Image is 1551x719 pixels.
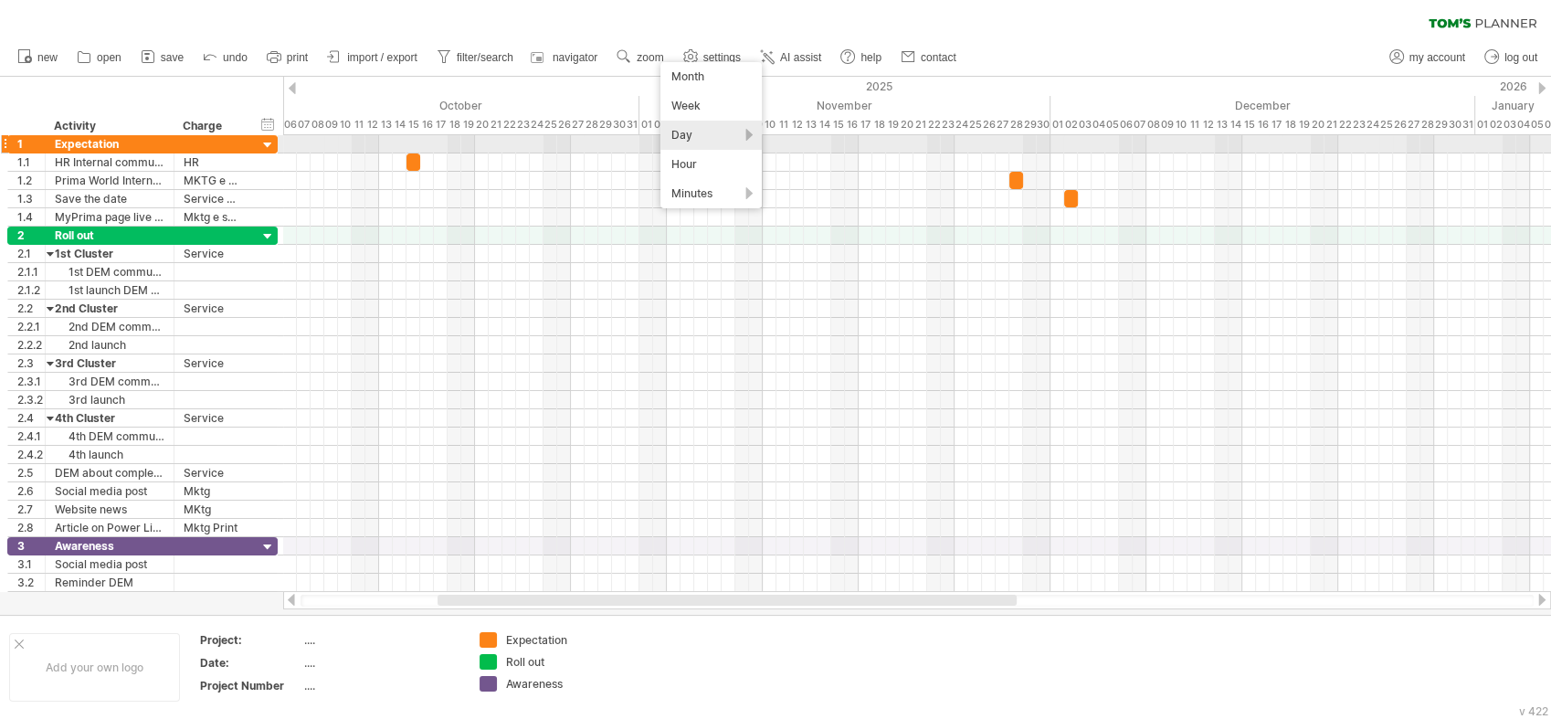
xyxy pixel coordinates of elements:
[1133,115,1146,134] div: Sunday, 7 December 2025
[1050,115,1064,134] div: Monday, 1 December 2025
[55,245,164,262] div: 1st Cluster
[17,208,45,226] div: 1.4
[831,115,845,134] div: Saturday, 15 November 2025
[200,632,301,648] div: Project:
[17,172,45,189] div: 1.2
[1407,115,1420,134] div: Saturday, 27 December 2025
[17,281,45,299] div: 2.1.2
[55,501,164,518] div: Website news
[1009,115,1023,134] div: Friday, 28 November 2025
[1461,115,1475,134] div: Wednesday, 31 December 2025
[55,482,164,500] div: Social media post
[528,46,603,69] a: navigator
[1119,115,1133,134] div: Saturday, 6 December 2025
[17,245,45,262] div: 2.1
[17,409,45,427] div: 2.4
[184,245,239,262] div: Service
[17,227,45,244] div: 2
[347,51,417,64] span: import / export
[755,46,827,69] a: AI assist
[1516,115,1530,134] div: Sunday, 4 January 2026
[17,373,45,390] div: 2.3.1
[55,373,164,390] div: 3rd DEM communication
[637,51,663,64] span: zoom
[420,115,434,134] div: Thursday, 16 October 2025
[557,115,571,134] div: Sunday, 26 October 2025
[184,519,239,536] div: Mktg Print
[17,464,45,481] div: 2.5
[913,115,927,134] div: Friday, 21 November 2025
[996,115,1009,134] div: Thursday, 27 November 2025
[17,318,45,335] div: 2.2.1
[780,51,821,64] span: AI assist
[1324,115,1338,134] div: Sunday, 21 December 2025
[17,428,45,445] div: 2.4.1
[17,519,45,536] div: 2.8
[55,190,164,207] div: Save the date
[406,115,420,134] div: Wednesday, 15 October 2025
[184,501,239,518] div: MKtg
[184,300,239,317] div: Service
[506,632,606,648] div: Expectation
[55,281,164,299] div: 1st launch DEM via PST
[55,227,164,244] div: Roll out
[1146,115,1160,134] div: Monday, 8 December 2025
[1187,115,1201,134] div: Thursday, 11 December 2025
[585,115,598,134] div: Tuesday, 28 October 2025
[17,391,45,408] div: 2.3.2
[55,409,164,427] div: 4th Cluster
[184,409,239,427] div: Service
[184,354,239,372] div: Service
[553,51,597,64] span: navigator
[55,172,164,189] div: Prima World Internal communication
[55,537,164,555] div: Awareness
[1489,115,1503,134] div: Friday, 2 January 2026
[1448,115,1461,134] div: Tuesday, 30 December 2025
[304,655,458,671] div: ....
[55,464,164,481] div: DEM about complete availability
[506,676,606,692] div: Awareness
[653,115,667,134] div: Sunday, 2 November 2025
[352,115,365,134] div: Saturday, 11 October 2025
[17,482,45,500] div: 2.6
[955,115,968,134] div: Monday, 24 November 2025
[297,115,311,134] div: Tuesday, 7 October 2025
[55,153,164,171] div: HR Internal communication
[365,115,379,134] div: Sunday, 12 October 2025
[968,115,982,134] div: Tuesday, 25 November 2025
[55,446,164,463] div: 4th launch
[1311,115,1324,134] div: Saturday, 20 December 2025
[1078,115,1092,134] div: Wednesday, 3 December 2025
[1519,704,1548,718] div: v 422
[502,115,516,134] div: Wednesday, 22 October 2025
[17,354,45,372] div: 2.3
[304,678,458,693] div: ....
[1393,115,1407,134] div: Friday, 26 December 2025
[55,135,164,153] div: Expectation
[184,464,239,481] div: Service
[818,115,831,134] div: Friday, 14 November 2025
[703,51,741,64] span: settings
[679,46,746,69] a: settings
[136,46,189,69] a: save
[489,115,502,134] div: Tuesday, 21 October 2025
[845,115,859,134] div: Sunday, 16 November 2025
[475,115,489,134] div: Monday, 20 October 2025
[1270,115,1283,134] div: Wednesday, 17 December 2025
[1283,115,1297,134] div: Thursday, 18 December 2025
[660,179,762,208] div: Minutes
[859,115,872,134] div: Monday, 17 November 2025
[184,190,239,207] div: Service e MKTG
[55,318,164,335] div: 2nd DEM communication
[1503,115,1516,134] div: Saturday, 3 January 2026
[776,115,790,134] div: Tuesday, 11 November 2025
[448,115,461,134] div: Saturday, 18 October 2025
[55,555,164,573] div: Social media post
[184,172,239,189] div: MKTG e HR
[17,263,45,280] div: 2.1.1
[223,51,248,64] span: undo
[900,115,913,134] div: Thursday, 20 November 2025
[17,300,45,317] div: 2.2
[612,46,669,69] a: zoom
[543,115,557,134] div: Saturday, 25 October 2025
